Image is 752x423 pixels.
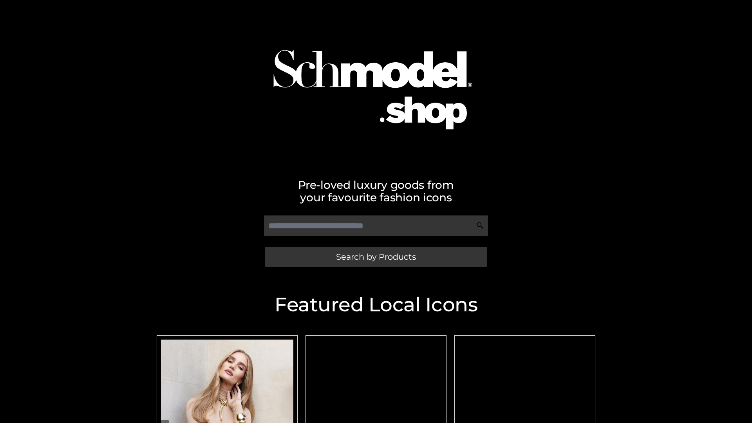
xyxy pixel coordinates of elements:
h2: Featured Local Icons​ [153,295,599,315]
span: Search by Products [336,253,416,261]
h2: Pre-loved luxury goods from your favourite fashion icons [153,179,599,204]
img: Search Icon [476,222,484,230]
a: Search by Products [265,247,487,267]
